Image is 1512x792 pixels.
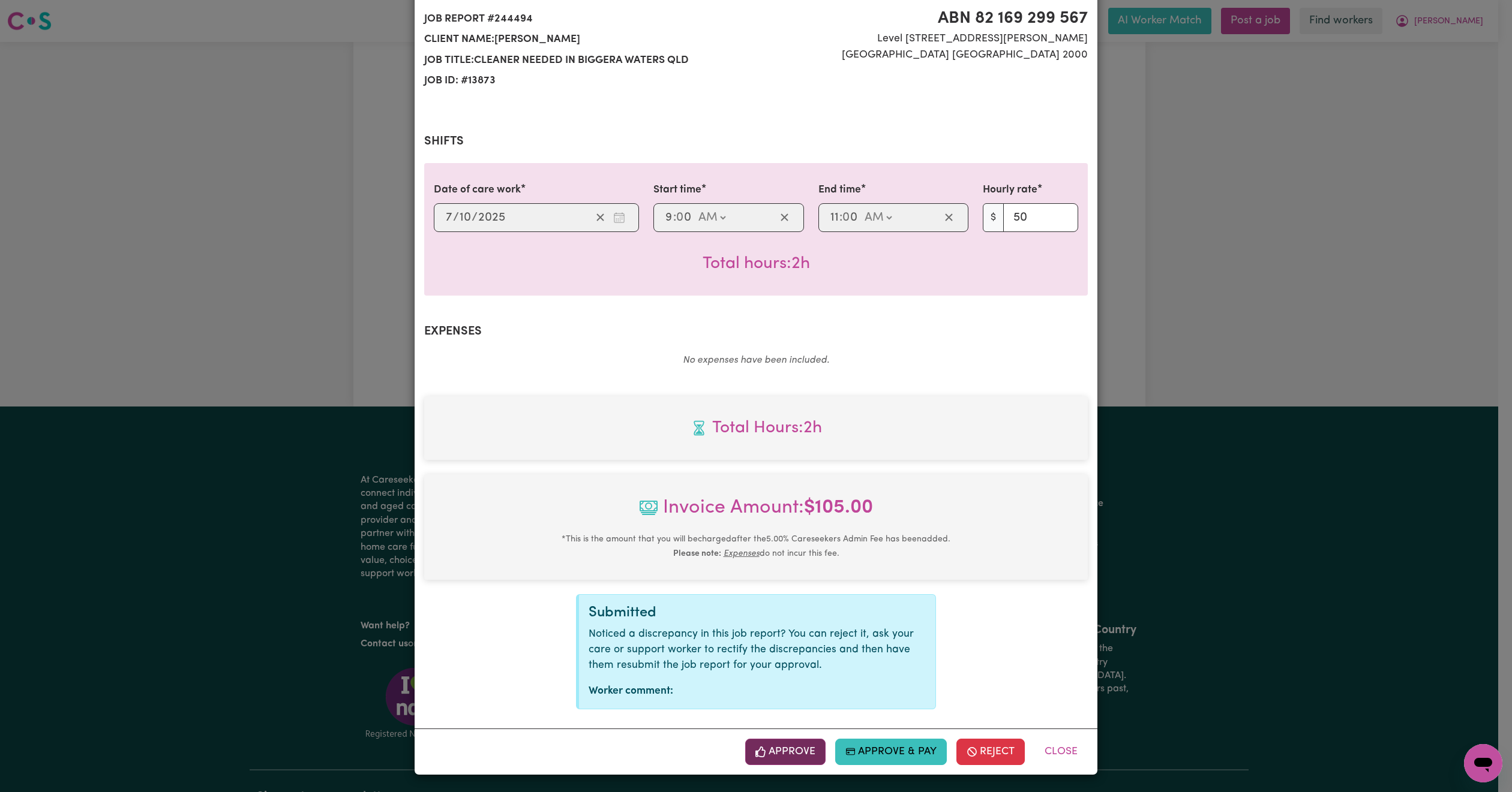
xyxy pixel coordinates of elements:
[562,535,950,558] small: This is the amount that you will be charged after the 5.00 % Careseekers Admin Fee has been added...
[472,211,478,224] span: /
[683,356,829,365] em: No expenses have been included.
[763,6,1088,31] span: ABN 82 169 299 567
[434,415,1078,441] span: Total hours worked: 2 hours
[835,739,947,765] button: Approve & Pay
[830,209,839,227] input: --
[673,211,676,224] span: :
[665,209,673,227] input: --
[434,182,521,198] label: Date of care work
[591,209,610,227] button: Clear date
[424,324,1088,339] h2: Expenses
[676,212,683,224] span: 0
[763,31,1088,47] span: Level [STREET_ADDRESS][PERSON_NAME]
[843,209,859,227] input: --
[589,686,673,696] strong: Worker comment:
[839,211,842,224] span: :
[478,209,506,227] input: ----
[434,493,1078,532] span: Invoice Amount:
[424,50,749,71] span: Job title: Cleaner needed in Biggera Waters QLD
[745,739,826,765] button: Approve
[724,549,760,558] u: Expenses
[677,209,692,227] input: --
[983,182,1037,198] label: Hourly rate
[445,209,453,227] input: --
[610,209,629,227] button: Enter the date of care work
[424,134,1088,149] h2: Shifts
[673,549,721,558] b: Please note:
[804,498,873,517] b: $ 105.00
[459,209,472,227] input: --
[763,47,1088,63] span: [GEOGRAPHIC_DATA] [GEOGRAPHIC_DATA] 2000
[453,211,459,224] span: /
[424,9,749,29] span: Job report # 244494
[589,627,926,674] p: Noticed a discrepancy in this job report? You can reject it, ask your care or support worker to r...
[703,255,810,272] span: Total hours worked: 2 hours
[842,212,850,224] span: 0
[589,606,656,620] span: Submitted
[653,182,701,198] label: Start time
[1034,739,1088,765] button: Close
[983,203,1004,232] span: $
[424,71,749,91] span: Job ID: # 13873
[956,739,1025,765] button: Reject
[424,29,749,50] span: Client name: [PERSON_NAME]
[1464,744,1502,782] iframe: Button to launch messaging window, conversation in progress
[818,182,861,198] label: End time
